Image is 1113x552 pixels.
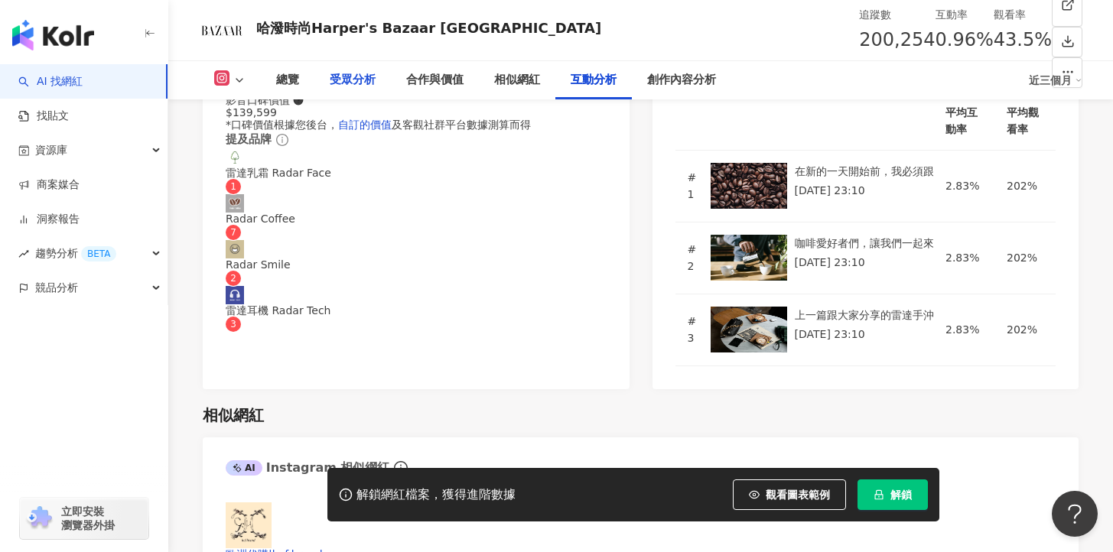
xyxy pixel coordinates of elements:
div: 雷達耳機 Radar Tech [226,304,607,317]
div: Radar Smile [226,258,607,271]
span: info-circle [274,132,291,148]
span: 立即安裝 瀏覽器外掛 [61,505,115,532]
img: KOL Avatar [226,148,244,167]
img: 咖啡愛好者們，讓我們一起來探索雷達手沖咖啡的魅力吧！這是一種獨特而迷人的咖啡沖煮方式，讓我們一起揭開它的神秘面紗。 [711,235,787,281]
div: BETA [81,246,116,261]
img: KOL Avatar [199,8,245,54]
img: 上一篇跟大家分享的雷達手沖咖啡，經過我的爭取，廠商決定提供更新的優惠給大家！ [711,307,787,352]
div: 相似網紅 [203,404,264,426]
div: *口碑價值根據您後台， 及客觀社群平台數據測算而得 [226,119,607,131]
img: KOL Avatar [226,286,244,304]
div: 平均觀看率 [1007,104,1043,138]
div: 受眾分析 [330,71,376,89]
div: 202% [1007,177,1043,194]
img: logo [12,20,94,50]
div: 近三個月 [1029,68,1082,93]
a: 商案媒合 [18,177,80,193]
span: 2 [230,273,236,284]
span: 趨勢分析 [35,236,116,271]
div: 創作內容分析 [647,71,716,89]
div: 2.83% [945,177,982,194]
span: 43.5% [994,26,1052,55]
div: 合作與價值 [406,71,464,89]
div: 提及品牌 [226,132,272,148]
div: 在新的一天開始前，我必須跟你們分享我的秘密武器：雷達手沖咖啡組！這個組合絕對是我每天清晨的救星！🌟 [795,163,922,180]
div: 2.83% [945,321,982,338]
div: 觀看率 [994,6,1052,23]
span: 0.96% [936,26,994,55]
div: 咖啡愛好者們，讓我們一起來探索雷達手沖咖啡的魅力吧！這是一種獨特而迷人的咖啡沖煮方式，讓我們一起揭開它的神秘面紗。 [795,235,922,252]
span: 觀看圖表範例 [766,489,830,501]
span: 3 [230,319,236,330]
div: 上一篇跟大家分享的雷達手沖咖啡，經過我的爭取，廠商決定提供更新的優惠給大家！ [795,307,922,323]
div: Instagram 相似網紅 [226,459,389,476]
button: 解鎖 [858,479,928,510]
sup: 2 [226,271,241,286]
div: 總覽 [276,71,299,89]
span: rise [18,248,29,259]
a: 找貼文 [18,109,69,124]
span: 競品分析 [35,271,78,305]
span: lock [874,489,884,500]
img: KOL Avatar [226,194,244,213]
img: 在新的一天開始前，我必須跟你們分享我的秘密武器：雷達手沖咖啡組！這個組合絕對是我每天清晨的救星！🌟 [711,163,787,209]
div: $139,599 [226,106,607,119]
div: 雷達乳霜 Radar Face [226,167,607,179]
sup: 1 [226,179,241,194]
a: KOL Avatar [226,502,1056,548]
a: searchAI 找網紅 [18,74,83,89]
div: 相似網紅 [494,71,540,89]
img: KOL Avatar [226,240,244,258]
div: AI [226,460,262,476]
div: 互動分析 [571,71,617,89]
div: 追蹤數 [859,6,935,23]
div: 互動率 [936,6,994,23]
a: chrome extension立即安裝 瀏覽器外掛 [20,498,148,539]
div: 平均互動率 [945,104,982,138]
span: 解鎖 [890,489,912,501]
span: info-circle [392,459,410,477]
sup: 7 [226,225,241,240]
div: 202% [1007,321,1043,338]
span: 200,254 [859,29,935,50]
button: 觀看圖表範例 [733,479,846,510]
p: [DATE] 23:10 [795,254,922,271]
p: [DATE] 23:10 [795,326,922,343]
div: 2.83% [945,249,982,266]
div: 解鎖網紅檔案，獲得進階數據 [356,487,516,503]
div: Radar Coffee [226,213,607,225]
span: 7 [230,227,236,238]
sup: 3 [226,317,241,332]
div: 影音口碑價值 [226,94,607,106]
span: 1 [230,181,236,192]
div: 202% [1007,249,1043,266]
img: chrome extension [24,506,54,531]
p: [DATE] 23:10 [795,182,922,199]
span: 資源庫 [35,133,67,167]
img: KOL Avatar [226,502,272,548]
a: 洞察報告 [18,212,80,227]
div: 哈潑時尚Harper's Bazaar [GEOGRAPHIC_DATA] [256,18,601,37]
a: 自訂的價值 [338,119,392,131]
